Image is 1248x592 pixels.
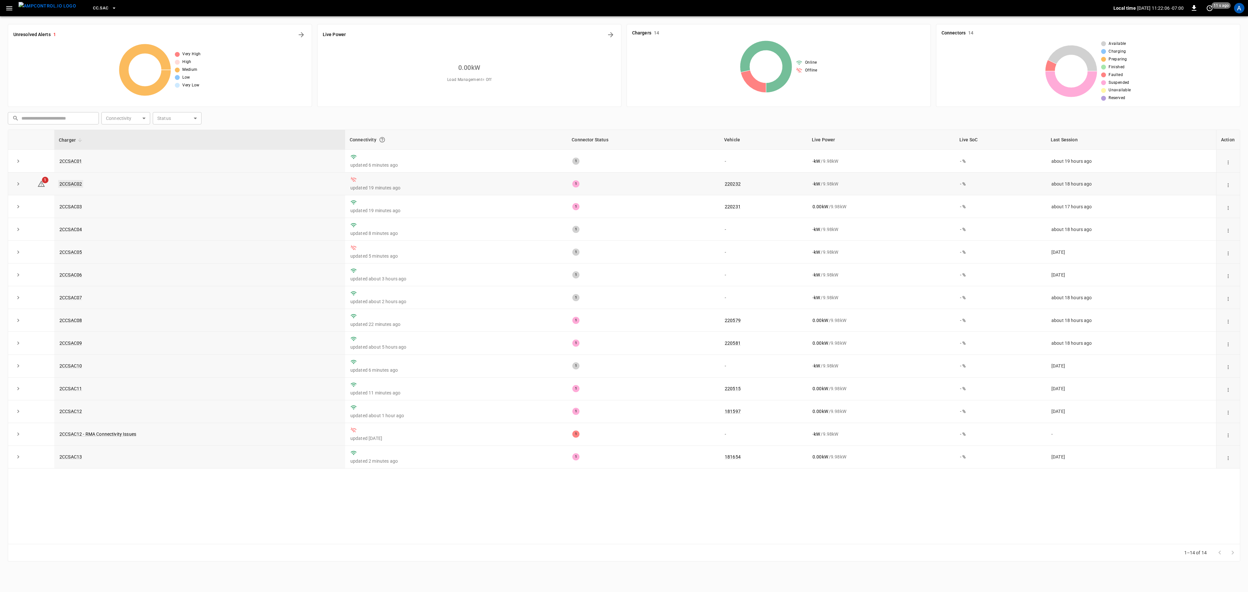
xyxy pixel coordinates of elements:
[720,264,807,286] td: -
[350,458,562,464] p: updated 2 minutes ago
[59,227,82,232] a: 2CCSAC04
[13,202,23,212] button: expand row
[1109,64,1124,71] span: Finished
[1046,446,1216,469] td: [DATE]
[572,249,579,256] div: 1
[1046,195,1216,218] td: about 17 hours ago
[725,386,741,391] a: 220515
[59,159,82,164] a: 2CCSAC01
[13,270,23,280] button: expand row
[13,315,23,325] button: expand row
[812,158,950,164] div: / 9.98 kW
[182,59,191,65] span: High
[182,67,197,73] span: Medium
[1224,226,1233,233] div: action cell options
[720,286,807,309] td: -
[13,361,23,371] button: expand row
[725,204,741,209] a: 220231
[632,30,651,37] h6: Chargers
[572,408,579,415] div: 1
[812,272,950,278] div: / 9.98 kW
[182,51,201,58] span: Very High
[350,134,563,146] div: Connectivity
[955,332,1046,354] td: - %
[1224,454,1233,460] div: action cell options
[37,181,45,186] a: 1
[1046,218,1216,241] td: about 18 hours ago
[1224,408,1233,415] div: action cell options
[1109,48,1126,55] span: Charging
[812,431,950,437] div: / 9.98 kW
[720,241,807,264] td: -
[1224,340,1233,346] div: action cell options
[812,317,950,324] div: / 9.98 kW
[350,253,562,259] p: updated 5 minutes ago
[13,293,23,302] button: expand row
[1046,332,1216,354] td: about 18 hours ago
[812,249,820,255] p: - kW
[812,249,950,255] div: / 9.98 kW
[53,31,56,38] h6: 1
[720,218,807,241] td: -
[350,435,562,442] p: updated [DATE]
[1046,264,1216,286] td: [DATE]
[725,341,741,346] a: 220581
[955,264,1046,286] td: - %
[1224,158,1233,164] div: action cell options
[1109,72,1123,78] span: Faulted
[13,406,23,416] button: expand row
[567,130,720,150] th: Connector Status
[447,77,491,83] span: Load Management = Off
[350,162,562,168] p: updated 6 minutes ago
[812,203,828,210] p: 0.00 kW
[812,340,828,346] p: 0.00 kW
[572,294,579,301] div: 1
[1046,241,1216,264] td: [DATE]
[350,298,562,305] p: updated about 2 hours ago
[572,226,579,233] div: 1
[59,341,82,346] a: 2CCSAC09
[725,181,741,187] a: 220232
[572,317,579,324] div: 1
[1046,378,1216,400] td: [DATE]
[1224,203,1233,210] div: action cell options
[955,130,1046,150] th: Live SoC
[725,409,741,414] a: 181597
[572,340,579,347] div: 1
[1224,317,1233,324] div: action cell options
[1046,309,1216,332] td: about 18 hours ago
[1113,5,1136,11] p: Local time
[1224,431,1233,437] div: action cell options
[376,134,388,146] button: Connection between the charger and our software.
[182,82,199,89] span: Very Low
[955,309,1046,332] td: - %
[182,74,190,81] span: Low
[1224,363,1233,369] div: action cell options
[1046,423,1216,446] td: -
[572,158,579,165] div: 1
[955,218,1046,241] td: - %
[323,31,346,38] h6: Live Power
[90,2,119,15] button: CC.SAC
[812,181,820,187] p: - kW
[812,363,950,369] div: / 9.98 kW
[59,272,82,277] a: 2CCSAC06
[807,130,955,150] th: Live Power
[13,452,23,462] button: expand row
[812,181,950,187] div: / 9.98 kW
[572,431,579,438] div: 1
[59,431,136,437] a: 2CCSAC12 - RMA Connectivity Issues
[812,317,828,324] p: 0.00 kW
[13,179,23,189] button: expand row
[955,446,1046,469] td: - %
[955,241,1046,264] td: - %
[812,454,950,460] div: / 9.98 kW
[812,272,820,278] p: - kW
[1137,5,1184,11] p: [DATE] 11:22:06 -07:00
[720,130,807,150] th: Vehicle
[350,390,562,396] p: updated 11 minutes ago
[350,185,562,191] p: updated 19 minutes ago
[1224,249,1233,255] div: action cell options
[296,30,306,40] button: All Alerts
[1046,286,1216,309] td: about 18 hours ago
